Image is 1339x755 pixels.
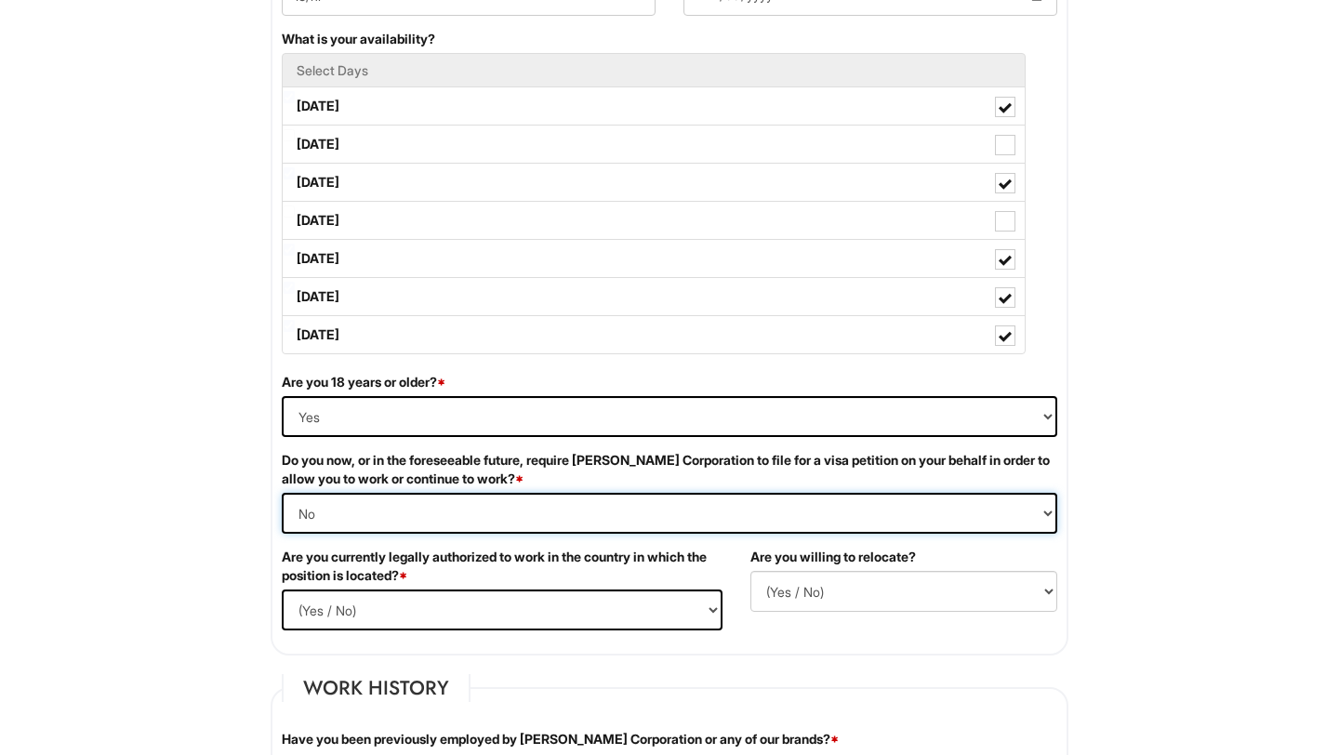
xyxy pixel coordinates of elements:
[282,730,839,748] label: Have you been previously employed by [PERSON_NAME] Corporation or any of our brands?
[297,63,1011,77] h5: Select Days
[283,87,1025,125] label: [DATE]
[282,589,723,630] select: (Yes / No)
[283,202,1025,239] label: [DATE]
[750,548,916,566] label: Are you willing to relocate?
[282,451,1057,488] label: Do you now, or in the foreseeable future, require [PERSON_NAME] Corporation to file for a visa pe...
[282,493,1057,534] select: (Yes / No)
[282,373,445,391] label: Are you 18 years or older?
[282,30,435,48] label: What is your availability?
[283,278,1025,315] label: [DATE]
[282,674,471,702] legend: Work History
[750,571,1057,612] select: (Yes / No)
[283,164,1025,201] label: [DATE]
[283,316,1025,353] label: [DATE]
[282,548,723,585] label: Are you currently legally authorized to work in the country in which the position is located?
[282,396,1057,437] select: (Yes / No)
[283,126,1025,163] label: [DATE]
[283,240,1025,277] label: [DATE]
